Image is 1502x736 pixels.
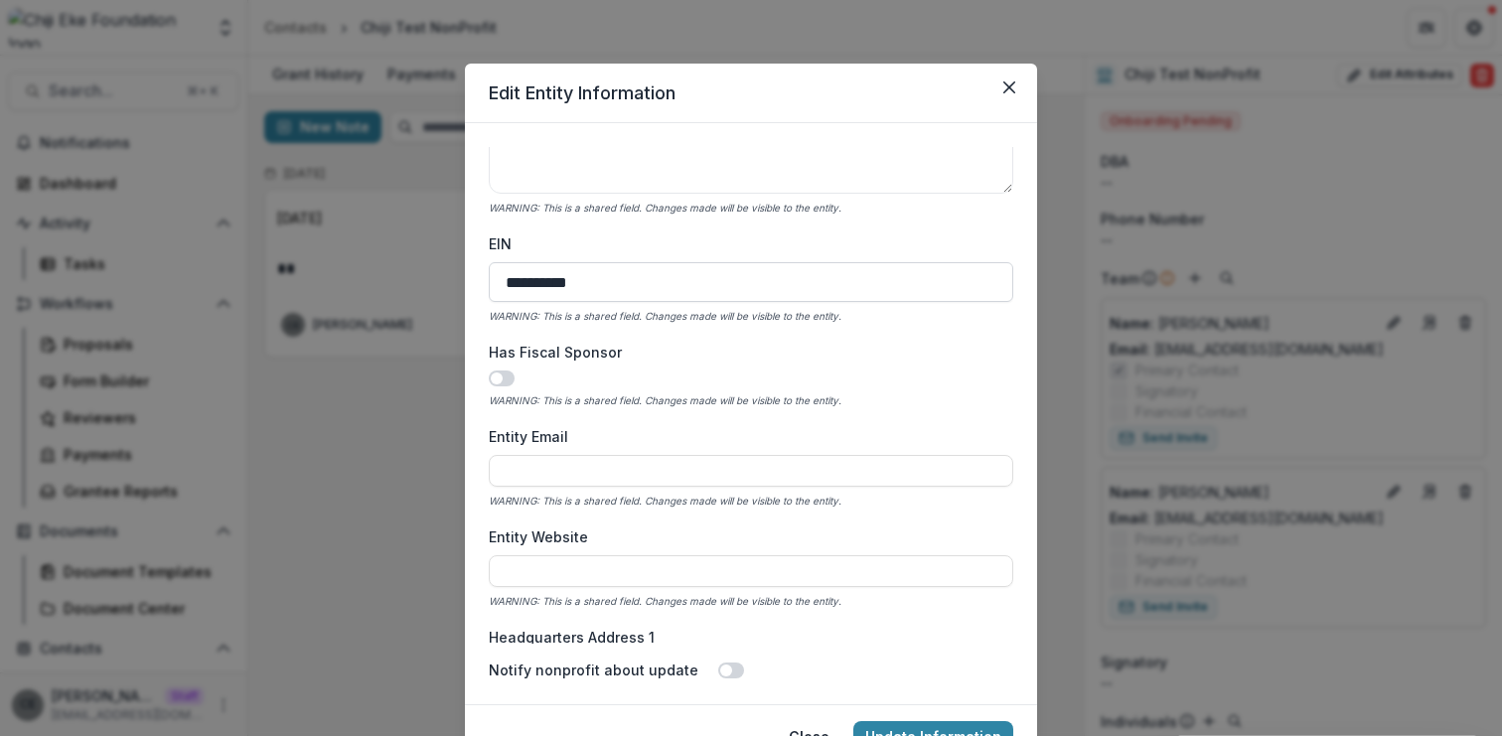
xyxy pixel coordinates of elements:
[489,595,841,607] i: WARNING: This is a shared field. Changes made will be visible to the entity.
[489,394,841,406] i: WARNING: This is a shared field. Changes made will be visible to the entity.
[993,72,1025,103] button: Close
[489,426,1001,447] label: Entity Email
[465,64,1037,123] header: Edit Entity Information
[489,342,1001,363] label: Has Fiscal Sponsor
[489,233,1001,254] label: EIN
[489,660,698,680] label: Notify nonprofit about update
[489,310,841,322] i: WARNING: This is a shared field. Changes made will be visible to the entity.
[489,202,841,214] i: WARNING: This is a shared field. Changes made will be visible to the entity.
[489,627,1001,648] label: Headquarters Address 1
[489,495,841,507] i: WARNING: This is a shared field. Changes made will be visible to the entity.
[489,526,1001,547] label: Entity Website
